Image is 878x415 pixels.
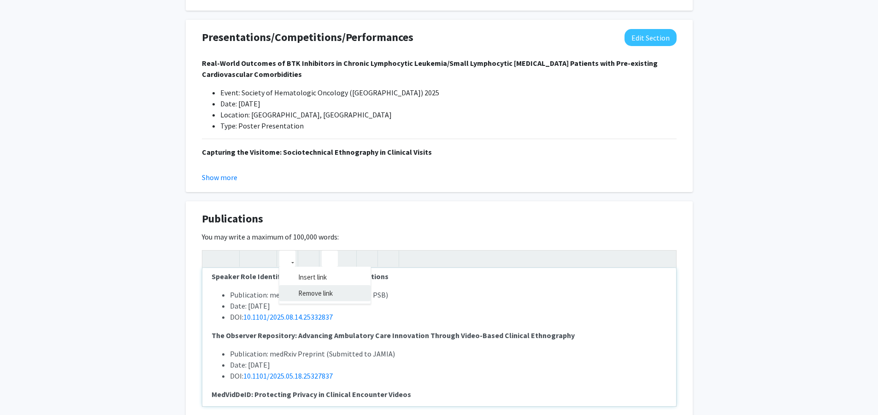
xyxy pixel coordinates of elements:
span: Publications [202,210,263,227]
span: Event: Society of Hematologic Oncology ([GEOGRAPHIC_DATA]) 2025 [220,88,439,97]
span: Event: American Medical Informatics Association (AMIA) Clinical Informatics Conference (CIC) 2025 [220,166,532,175]
span: Date: [DATE] [220,99,260,108]
strong: The Observer Repository: Advancing Ambulatory Care Innovation Through Video-Based Clinical Ethnog... [212,331,575,340]
strong: MedVidDeID: Protecting Privacy in Clinical Encounter Videos [212,390,411,399]
button: Remove format [359,251,375,267]
span: Date: [DATE] [230,360,270,369]
button: Superscript [242,251,258,267]
strong: Real-World Outcomes of BTK Inhibitors in Chronic Lymphocytic Leukemia/Small Lymphocytic [MEDICAL_... [202,58,658,79]
a: 10.1101/2025.05.18.25327837 [243,371,333,380]
button: Edit Presentations/Competitions/Performances [625,29,677,46]
span: Date: [DATE] [230,301,270,310]
span: Publication: medRxiv Preprint (Submitted to JAMIA) [230,349,395,358]
span: DOI: [230,371,243,380]
button: Fullscreen [658,251,674,267]
button: Insert link [279,269,371,285]
button: Link [279,251,295,267]
strong: Speaker Role Identification in Clinical Conversations [212,272,389,281]
a: 10.1101/2025.08.14.25332837 [243,312,333,321]
button: Subscript [258,251,274,267]
button: Ordered list [338,251,354,267]
label: You may write a maximum of 100,000 words: [202,231,339,242]
button: Emphasis (Ctrl + I) [221,251,237,267]
button: Strong (Ctrl + B) [205,251,221,267]
strong: Capturing the Visitome: Sociotechnical Ethnography in Clinical Visits [202,147,432,157]
button: Insert Image [301,251,317,267]
span: Location: [GEOGRAPHIC_DATA], [GEOGRAPHIC_DATA] [220,110,392,119]
button: Show more [202,172,237,183]
span: DOI: [230,312,333,321]
span: Presentations/Competitions/Performances [202,29,413,46]
iframe: Chat [7,374,39,408]
span: Type: Poster Presentation [220,121,304,130]
button: Unordered list [322,251,338,267]
button: Remove link [279,285,371,301]
span: Publication: medRxiv Preprint (Submitted to PSB) [230,290,388,299]
button: Insert horizontal rule [380,251,396,267]
div: Note to users with screen readers: Please deactivate our accessibility plugin for this page as it... [202,268,676,406]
